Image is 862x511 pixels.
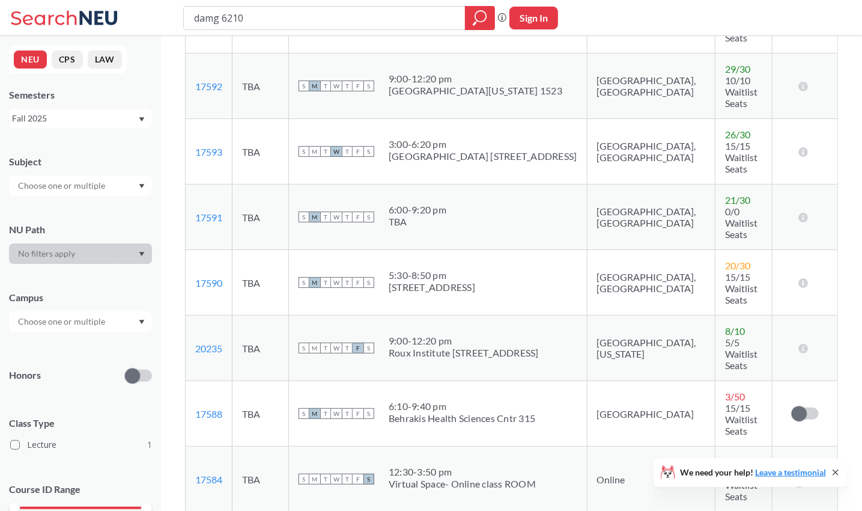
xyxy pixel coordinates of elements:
span: F [353,81,363,91]
span: 3 / 50 [725,391,745,402]
p: Course ID Range [9,483,152,497]
span: S [363,343,374,353]
a: 17584 [195,474,222,485]
td: [GEOGRAPHIC_DATA], [GEOGRAPHIC_DATA] [587,54,715,119]
td: TBA [232,381,289,447]
span: S [363,474,374,485]
span: T [342,474,353,485]
span: T [342,343,353,353]
span: T [320,474,331,485]
span: S [299,81,309,91]
div: 12:30 - 3:50 pm [389,466,536,478]
svg: Dropdown arrow [139,252,145,257]
svg: Dropdown arrow [139,117,145,122]
div: Semesters [9,88,152,102]
span: 21 / 30 [725,194,750,206]
span: S [363,277,374,288]
button: LAW [88,50,122,69]
div: Dropdown arrow [9,243,152,264]
span: M [309,408,320,419]
button: Sign In [509,7,558,29]
span: T [342,277,353,288]
span: 15/15 Waitlist Seats [725,271,757,305]
span: M [309,343,320,353]
span: F [353,146,363,157]
div: NU Path [9,223,152,236]
a: 17592 [195,81,222,92]
span: M [309,474,320,485]
span: W [331,474,342,485]
input: Class, professor, course number, "phrase" [193,8,457,28]
span: T [320,81,331,91]
span: 0/0 Waitlist Seats [725,206,757,240]
a: 17591 [195,212,222,223]
div: Fall 2025 [12,112,138,125]
span: S [299,408,309,419]
a: 17593 [195,146,222,158]
span: 1 [147,438,152,451]
svg: Dropdown arrow [139,320,145,325]
span: 15/15 Waitlist Seats [725,402,757,436]
span: T [320,212,331,222]
div: [STREET_ADDRESS] [389,281,475,293]
a: Leave a testimonial [755,467,826,477]
span: S [299,146,309,157]
span: S [363,146,374,157]
a: 17590 [195,277,222,289]
span: S [299,343,309,353]
td: [GEOGRAPHIC_DATA], [GEOGRAPHIC_DATA] [587,185,715,250]
div: 3:00 - 6:20 pm [389,138,577,150]
div: Dropdown arrow [9,311,152,332]
span: S [299,212,309,222]
span: W [331,212,342,222]
div: Fall 2025Dropdown arrow [9,109,152,128]
button: CPS [52,50,83,69]
div: Subject [9,155,152,168]
td: TBA [232,316,289,381]
td: [GEOGRAPHIC_DATA], [GEOGRAPHIC_DATA] [587,119,715,185]
div: magnifying glass [465,6,495,30]
span: F [353,474,363,485]
span: W [331,408,342,419]
span: W [331,81,342,91]
span: S [299,474,309,485]
span: T [342,146,353,157]
input: Choose one or multiple [12,179,113,193]
span: T [320,343,331,353]
span: F [353,277,363,288]
span: M [309,81,320,91]
span: Class Type [9,417,152,430]
div: Behrakis Health Sciences Cntr 315 [389,412,535,424]
div: [GEOGRAPHIC_DATA][US_STATE] 1523 [389,85,562,97]
div: TBA [389,216,446,228]
td: [GEOGRAPHIC_DATA], [GEOGRAPHIC_DATA] [587,250,715,316]
svg: magnifying glass [473,10,487,26]
td: TBA [232,250,289,316]
span: T [320,146,331,157]
span: 5/5 Waitlist Seats [725,337,757,371]
span: M [309,277,320,288]
span: W [331,343,342,353]
span: T [320,408,331,419]
svg: Dropdown arrow [139,184,145,189]
label: Lecture [10,437,152,453]
div: 6:10 - 9:40 pm [389,400,535,412]
td: [GEOGRAPHIC_DATA], [US_STATE] [587,316,715,381]
span: S [363,408,374,419]
td: TBA [232,119,289,185]
div: Dropdown arrow [9,176,152,196]
span: 29 / 30 [725,63,750,75]
span: W [331,277,342,288]
span: 3 / 30 [725,456,745,468]
div: 9:00 - 12:20 pm [389,335,539,347]
div: Roux Institute [STREET_ADDRESS] [389,347,539,359]
div: 5:30 - 8:50 pm [389,269,475,281]
span: M [309,212,320,222]
div: 9:00 - 12:20 pm [389,73,562,85]
td: TBA [232,185,289,250]
td: [GEOGRAPHIC_DATA] [587,381,715,447]
div: Virtual Space- Online class ROOM [389,478,536,490]
span: 15/15 Waitlist Seats [725,140,757,174]
input: Choose one or multiple [12,314,113,329]
span: We need your help! [680,468,826,477]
